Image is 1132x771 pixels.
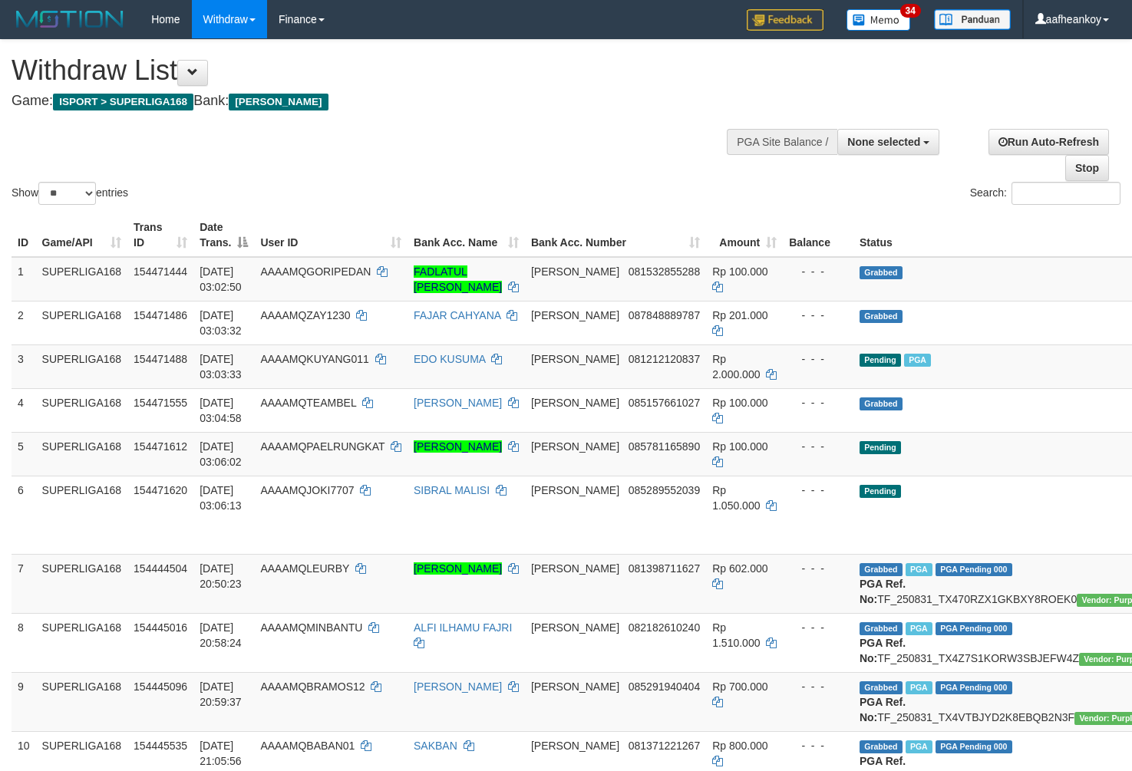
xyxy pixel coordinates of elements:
[629,740,700,752] span: Copy 081371221267 to clipboard
[934,9,1011,30] img: panduan.png
[260,562,349,575] span: AAAAMQLEURBY
[789,439,847,454] div: - - -
[36,344,128,388] td: SUPERLIGA168
[629,562,700,575] span: Copy 081398711627 to clipboard
[531,397,619,409] span: [PERSON_NAME]
[712,680,767,693] span: Rp 700.000
[414,621,512,634] a: ALFI ILHAMU FAJRI
[789,679,847,694] div: - - -
[531,353,619,365] span: [PERSON_NAME]
[936,681,1012,694] span: PGA Pending
[860,441,901,454] span: Pending
[847,136,920,148] span: None selected
[36,213,128,257] th: Game/API: activate to sort column ascending
[134,484,187,496] span: 154471620
[531,562,619,575] span: [PERSON_NAME]
[906,622,932,635] span: Marked by aafheankoy
[860,637,906,664] b: PGA Ref. No:
[789,351,847,367] div: - - -
[531,440,619,453] span: [PERSON_NAME]
[789,264,847,279] div: - - -
[12,8,128,31] img: MOTION_logo.png
[531,309,619,321] span: [PERSON_NAME]
[525,213,706,257] th: Bank Acc. Number: activate to sort column ascending
[260,353,368,365] span: AAAAMQKUYANG011
[712,621,760,649] span: Rp 1.510.000
[531,621,619,634] span: [PERSON_NAME]
[200,265,242,293] span: [DATE] 03:02:50
[936,563,1012,576] span: PGA Pending
[38,182,96,205] select: Showentries
[36,554,128,613] td: SUPERLIGA168
[712,309,767,321] span: Rp 201.000
[134,680,187,693] span: 154445096
[200,440,242,468] span: [DATE] 03:06:02
[414,484,490,496] a: SIBRAL MALISI
[847,9,911,31] img: Button%20Memo.svg
[254,213,408,257] th: User ID: activate to sort column ascending
[260,265,371,278] span: AAAAMQGORIPEDAN
[629,397,700,409] span: Copy 085157661027 to clipboard
[712,440,767,453] span: Rp 100.000
[860,696,906,723] b: PGA Ref. No:
[906,740,932,753] span: Marked by aafheankoy
[860,622,903,635] span: Grabbed
[906,563,932,576] span: Marked by aafounsreynich
[1012,182,1120,205] input: Search:
[988,129,1109,155] a: Run Auto-Refresh
[629,309,700,321] span: Copy 087848889787 to clipboard
[200,680,242,708] span: [DATE] 20:59:37
[789,308,847,323] div: - - -
[229,94,328,110] span: [PERSON_NAME]
[414,309,500,321] a: FAJAR CAHYANA
[260,621,362,634] span: AAAAMQMINBANTU
[200,309,242,337] span: [DATE] 03:03:32
[531,740,619,752] span: [PERSON_NAME]
[193,213,254,257] th: Date Trans.: activate to sort column descending
[12,613,36,672] td: 8
[414,397,502,409] a: [PERSON_NAME]
[408,213,525,257] th: Bank Acc. Name: activate to sort column ascending
[12,554,36,613] td: 7
[36,672,128,731] td: SUPERLIGA168
[860,310,903,323] span: Grabbed
[12,672,36,731] td: 9
[629,353,700,365] span: Copy 081212120837 to clipboard
[200,562,242,590] span: [DATE] 20:50:23
[712,562,767,575] span: Rp 602.000
[789,561,847,576] div: - - -
[260,740,355,752] span: AAAAMQBABAN01
[531,484,619,496] span: [PERSON_NAME]
[860,266,903,279] span: Grabbed
[36,388,128,432] td: SUPERLIGA168
[783,213,853,257] th: Balance
[12,213,36,257] th: ID
[12,476,36,554] td: 6
[414,740,457,752] a: SAKBAN
[789,395,847,410] div: - - -
[712,484,760,512] span: Rp 1.050.000
[134,397,187,409] span: 154471555
[837,129,939,155] button: None selected
[531,265,619,278] span: [PERSON_NAME]
[712,397,767,409] span: Rp 100.000
[260,484,354,496] span: AAAAMQJOKI7707
[712,740,767,752] span: Rp 800.000
[531,680,619,693] span: [PERSON_NAME]
[12,432,36,476] td: 5
[860,354,901,367] span: Pending
[200,621,242,649] span: [DATE] 20:58:24
[12,182,128,205] label: Show entries
[906,681,932,694] span: Marked by aafheankoy
[414,440,502,453] a: [PERSON_NAME]
[414,562,502,575] a: [PERSON_NAME]
[260,680,365,693] span: AAAAMQBRAMOS12
[860,578,906,605] b: PGA Ref. No:
[747,9,823,31] img: Feedback.jpg
[414,265,502,293] a: FADLATUL [PERSON_NAME]
[900,4,921,18] span: 34
[12,301,36,344] td: 2
[789,738,847,753] div: - - -
[860,485,901,498] span: Pending
[12,55,739,86] h1: Withdraw List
